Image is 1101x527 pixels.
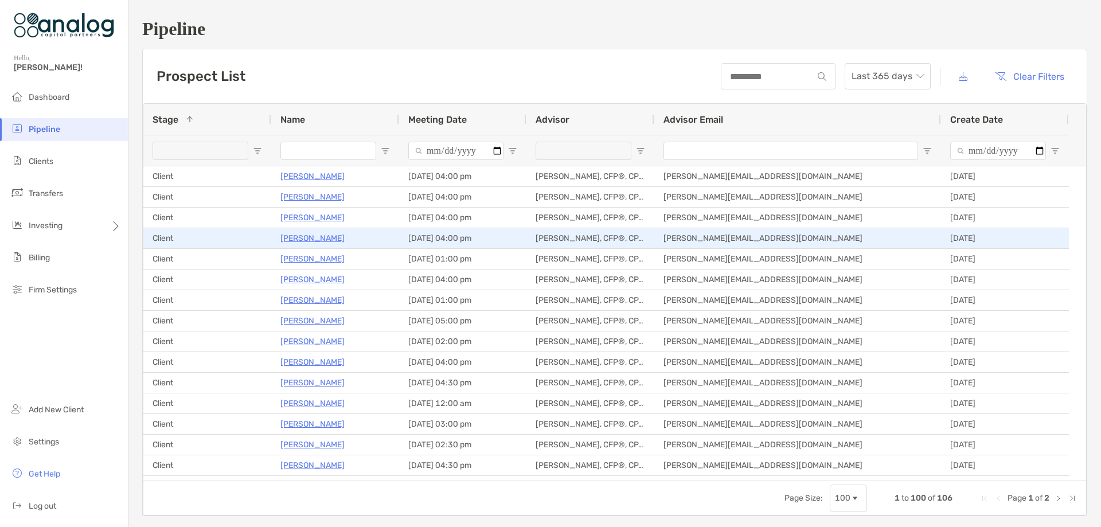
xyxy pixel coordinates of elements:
[986,64,1073,89] button: Clear Filters
[399,166,526,186] div: [DATE] 04:00 pm
[10,89,24,103] img: dashboard icon
[280,458,345,473] a: [PERSON_NAME]
[654,270,941,290] div: [PERSON_NAME][EMAIL_ADDRESS][DOMAIN_NAME]
[29,469,60,479] span: Get Help
[280,417,345,431] p: [PERSON_NAME]
[1068,494,1077,503] div: Last Page
[399,290,526,310] div: [DATE] 01:00 pm
[654,166,941,186] div: [PERSON_NAME][EMAIL_ADDRESS][DOMAIN_NAME]
[654,435,941,455] div: [PERSON_NAME][EMAIL_ADDRESS][DOMAIN_NAME]
[143,455,271,475] div: Client
[399,228,526,248] div: [DATE] 04:00 pm
[636,146,645,155] button: Open Filter Menu
[10,434,24,448] img: settings icon
[29,92,69,102] span: Dashboard
[29,501,56,511] span: Log out
[143,187,271,207] div: Client
[654,476,941,496] div: [PERSON_NAME][EMAIL_ADDRESS][DOMAIN_NAME]
[526,331,654,352] div: [PERSON_NAME], CFP®, CPA/PFS, CDFA
[29,157,53,166] span: Clients
[654,455,941,475] div: [PERSON_NAME][EMAIL_ADDRESS][DOMAIN_NAME]
[280,252,345,266] a: [PERSON_NAME]
[29,285,77,295] span: Firm Settings
[399,208,526,228] div: [DATE] 04:00 pm
[941,352,1069,372] div: [DATE]
[10,498,24,512] img: logout icon
[1008,493,1026,503] span: Page
[941,187,1069,207] div: [DATE]
[29,253,50,263] span: Billing
[143,208,271,228] div: Client
[399,435,526,455] div: [DATE] 02:30 pm
[654,311,941,331] div: [PERSON_NAME][EMAIL_ADDRESS][DOMAIN_NAME]
[280,376,345,390] a: [PERSON_NAME]
[654,393,941,413] div: [PERSON_NAME][EMAIL_ADDRESS][DOMAIN_NAME]
[1054,494,1063,503] div: Next Page
[941,476,1069,496] div: [DATE]
[941,455,1069,475] div: [DATE]
[381,146,390,155] button: Open Filter Menu
[280,355,345,369] p: [PERSON_NAME]
[937,493,952,503] span: 106
[941,290,1069,310] div: [DATE]
[895,493,900,503] span: 1
[280,190,345,204] p: [PERSON_NAME]
[526,166,654,186] div: [PERSON_NAME], CFP®, CPA/PFS, CDFA
[399,455,526,475] div: [DATE] 04:30 pm
[1035,493,1043,503] span: of
[399,270,526,290] div: [DATE] 04:00 pm
[280,114,305,125] span: Name
[941,270,1069,290] div: [DATE]
[29,189,63,198] span: Transfers
[157,68,245,84] h3: Prospect List
[408,142,503,160] input: Meeting Date Filter Input
[399,393,526,413] div: [DATE] 12:00 am
[143,476,271,496] div: Client
[399,311,526,331] div: [DATE] 05:00 pm
[10,154,24,167] img: clients icon
[980,494,989,503] div: First Page
[280,293,345,307] p: [PERSON_NAME]
[941,414,1069,434] div: [DATE]
[408,114,467,125] span: Meeting Date
[399,249,526,269] div: [DATE] 01:00 pm
[654,352,941,372] div: [PERSON_NAME][EMAIL_ADDRESS][DOMAIN_NAME]
[941,393,1069,413] div: [DATE]
[14,5,114,46] img: Zoe Logo
[280,142,376,160] input: Name Filter Input
[153,114,178,125] span: Stage
[654,290,941,310] div: [PERSON_NAME][EMAIL_ADDRESS][DOMAIN_NAME]
[941,166,1069,186] div: [DATE]
[280,231,345,245] a: [PERSON_NAME]
[941,249,1069,269] div: [DATE]
[280,334,345,349] a: [PERSON_NAME]
[526,352,654,372] div: [PERSON_NAME], CFP®, CPA/PFS, CDFA
[280,314,345,328] p: [PERSON_NAME]
[830,485,867,512] div: Page Size
[911,493,926,503] span: 100
[29,405,84,415] span: Add New Client
[941,373,1069,393] div: [DATE]
[10,186,24,200] img: transfers icon
[399,331,526,352] div: [DATE] 02:00 pm
[950,142,1046,160] input: Create Date Filter Input
[654,414,941,434] div: [PERSON_NAME][EMAIL_ADDRESS][DOMAIN_NAME]
[536,114,569,125] span: Advisor
[399,187,526,207] div: [DATE] 04:00 pm
[941,435,1069,455] div: [DATE]
[143,166,271,186] div: Client
[835,493,850,503] div: 100
[29,124,60,134] span: Pipeline
[941,331,1069,352] div: [DATE]
[923,146,932,155] button: Open Filter Menu
[526,476,654,496] div: [PERSON_NAME], CFP®, CPA/PFS, CDFA
[143,435,271,455] div: Client
[280,479,345,493] a: [PERSON_NAME]
[654,373,941,393] div: [PERSON_NAME][EMAIL_ADDRESS][DOMAIN_NAME]
[280,396,345,411] p: [PERSON_NAME]
[526,311,654,331] div: [PERSON_NAME], CFP®, CPA/PFS, CDFA
[280,272,345,287] a: [PERSON_NAME]
[508,146,517,155] button: Open Filter Menu
[143,352,271,372] div: Client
